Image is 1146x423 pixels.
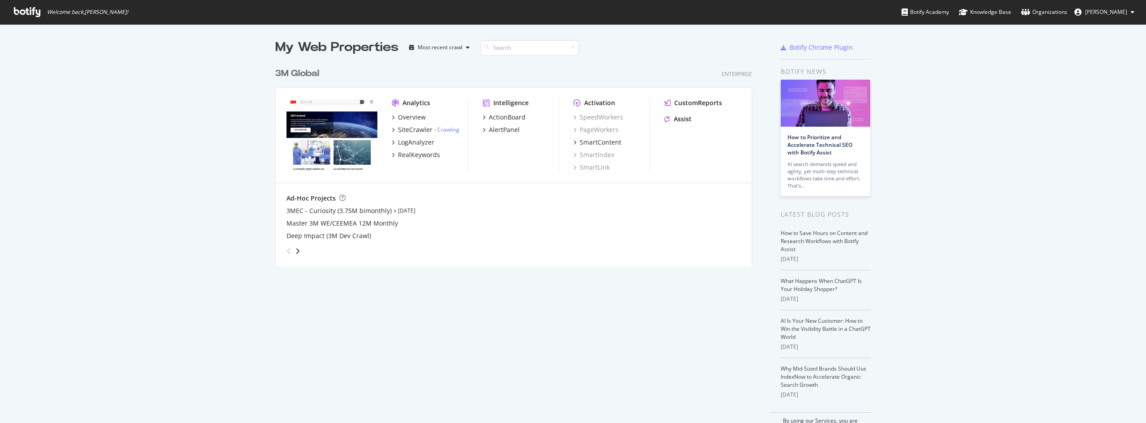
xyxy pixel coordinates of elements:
a: Deep Impact (3M Dev Crawl) [286,231,371,240]
div: grid [275,56,759,267]
div: [DATE] [781,391,871,399]
div: My Web Properties [275,38,398,56]
div: Botify Academy [902,8,949,17]
div: LogAnalyzer [398,138,434,147]
a: SmartLink [573,163,610,172]
a: AI Is Your New Customer: How to Win the Visibility Battle in a ChatGPT World [781,317,871,341]
div: Ad-Hoc Projects [286,194,336,203]
button: [PERSON_NAME] [1067,5,1142,19]
div: CustomReports [674,98,722,107]
div: [DATE] [781,343,871,351]
a: PageWorkers [573,125,619,134]
div: Assist [674,115,692,124]
div: [DATE] [781,295,871,303]
img: How to Prioritize and Accelerate Technical SEO with Botify Assist [781,80,870,127]
a: Overview [392,113,426,122]
div: Botify Chrome Plugin [790,43,853,52]
a: RealKeywords [392,150,440,159]
div: angle-right [295,247,301,256]
a: 3MEC - Curiosity (3.75M bimonthly) [286,206,392,215]
input: Search [480,40,579,56]
div: Analytics [402,98,430,107]
a: [DATE] [398,207,415,214]
div: Organizations [1021,8,1067,17]
div: Latest Blog Posts [781,209,871,219]
img: www.command.com [286,98,377,171]
a: SmartContent [573,138,621,147]
div: - [434,126,459,133]
a: How to Prioritize and Accelerate Technical SEO with Botify Assist [787,133,852,156]
a: What Happens When ChatGPT Is Your Holiday Shopper? [781,277,862,293]
a: Why Mid-Sized Brands Should Use IndexNow to Accelerate Organic Search Growth [781,365,866,389]
a: SpeedWorkers [573,113,623,122]
div: Overview [398,113,426,122]
a: CustomReports [664,98,722,107]
div: Most recent crawl [418,45,462,50]
a: Botify Chrome Plugin [781,43,853,52]
a: Assist [664,115,692,124]
a: SiteCrawler- Crawling [392,125,459,134]
div: Botify news [781,67,871,77]
div: AI search demands speed and agility, yet multi-step technical workflows take time and effort. Tha... [787,161,864,189]
div: SmartContent [580,138,621,147]
a: Crawling [437,126,459,133]
div: ActionBoard [489,113,526,122]
div: Enterprise [722,70,752,78]
span: Welcome back, [PERSON_NAME] ! [47,9,128,16]
a: How to Save Hours on Content and Research Workflows with Botify Assist [781,229,868,253]
div: Knowledge Base [959,8,1011,17]
div: RealKeywords [398,150,440,159]
span: Heather Mavencamp [1085,8,1127,16]
div: SiteCrawler [398,125,432,134]
div: AlertPanel [489,125,520,134]
div: angle-left [283,244,295,258]
div: [DATE] [781,255,871,263]
button: Most recent crawl [406,40,473,55]
a: Master 3M WE/CEEMEA 12M Monthly [286,219,398,228]
a: AlertPanel [483,125,520,134]
div: Activation [584,98,615,107]
a: SmartIndex [573,150,614,159]
div: Intelligence [493,98,529,107]
a: ActionBoard [483,113,526,122]
a: 3M Global [275,67,323,80]
a: LogAnalyzer [392,138,434,147]
div: 3M Global [275,67,319,80]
